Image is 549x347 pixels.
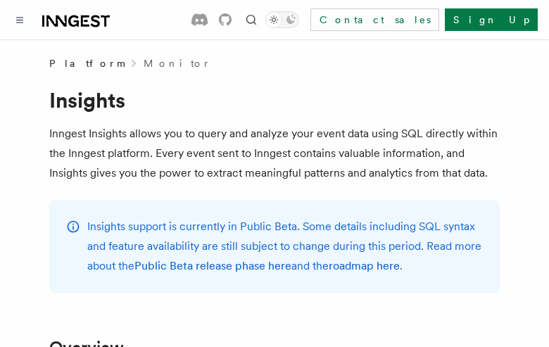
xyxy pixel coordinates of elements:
[49,124,500,183] p: Inngest Insights allows you to query and analyze your event data using SQL directly within the In...
[87,217,483,276] p: Insights support is currently in Public Beta. Some details including SQL syntax and feature avail...
[134,259,291,272] a: Public Beta release phase here
[329,259,400,272] a: roadmap here
[11,11,28,28] button: Toggle navigation
[49,56,124,70] span: Platform
[265,11,299,28] button: Toggle dark mode
[49,87,500,113] h1: Insights
[243,11,260,28] button: Find something...
[310,8,439,31] a: Contact sales
[445,8,538,31] a: Sign Up
[144,56,210,70] a: Monitor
